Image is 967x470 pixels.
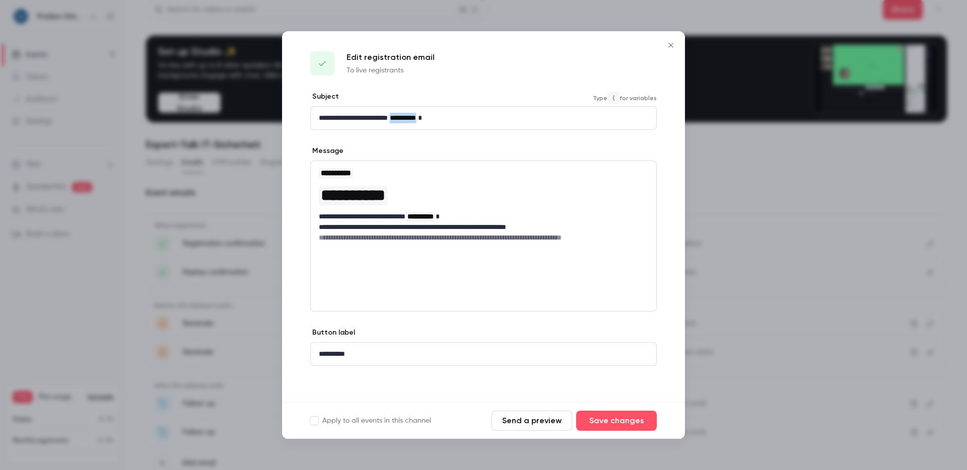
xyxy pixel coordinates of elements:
button: Save changes [576,411,657,431]
label: Apply to all events in this channel [310,416,431,426]
span: Type for variables [593,92,657,104]
button: Send a preview [492,411,572,431]
div: editor [311,343,656,365]
label: Subject [310,92,339,102]
code: { [607,92,619,104]
p: To live registrants [347,65,435,75]
label: Message [310,146,343,156]
div: editor [311,107,656,129]
p: Edit registration email [347,51,435,63]
label: Button label [310,328,355,338]
button: Close [661,35,681,55]
div: editor [311,161,656,249]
